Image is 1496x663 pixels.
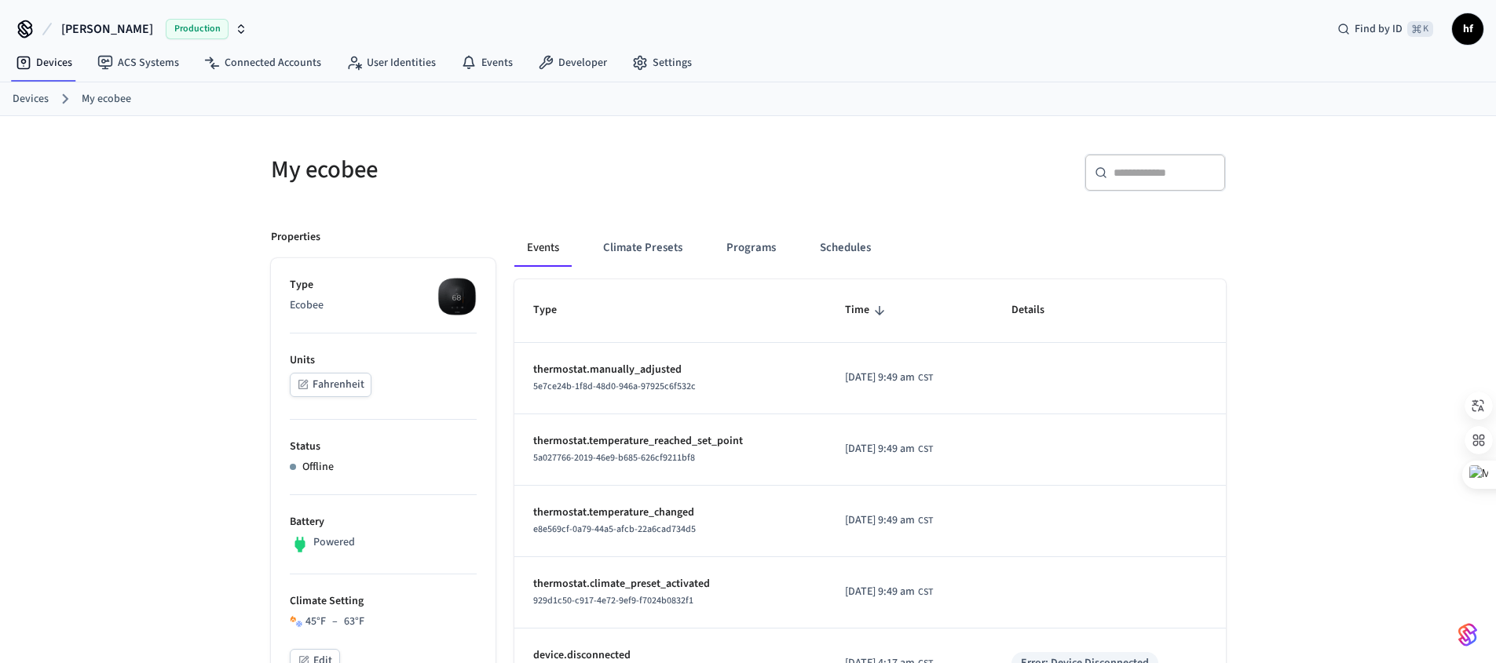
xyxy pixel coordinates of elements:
span: [PERSON_NAME] [61,20,153,38]
span: 929d1c50-c917-4e72-9ef9-f7024b0832f1 [533,594,693,607]
span: Details [1011,298,1065,322]
a: Connected Accounts [192,49,334,77]
p: thermostat.climate_preset_activated [533,576,807,592]
img: SeamLogoGradient.69752ec5.svg [1458,622,1477,647]
span: [DATE] 9:49 am [845,441,915,457]
span: 5a027766-2019-46e9-b685-626cf9211bf8 [533,451,695,464]
button: hf [1452,13,1483,45]
span: Type [533,298,577,322]
p: Ecobee [290,297,477,314]
span: [DATE] 9:49 am [845,512,915,529]
p: Properties [271,229,320,246]
p: Status [290,439,477,455]
img: Heat Cool [290,615,302,628]
a: User Identities [334,49,448,77]
button: Schedules [807,229,883,267]
p: Battery [290,514,477,530]
span: hf [1454,15,1482,43]
div: Find by ID⌘ K [1325,15,1446,43]
span: CST [918,514,933,528]
div: 45 °F 63 °F [305,614,364,630]
a: Developer [525,49,620,77]
p: thermostat.temperature_reached_set_point [533,433,807,450]
p: Units [290,352,477,369]
p: thermostat.manually_adjusted [533,362,807,378]
span: 5e7ce24b-1f8d-48d0-946a-97925c6f532c [533,380,696,393]
a: ACS Systems [85,49,192,77]
div: Asia/Shanghai [845,370,933,386]
a: Settings [620,49,704,77]
p: Powered [313,534,355,551]
span: Time [845,298,890,322]
a: Events [448,49,525,77]
span: e8e569cf-0a79-44a5-afcb-22a6cad734d5 [533,523,696,536]
span: [DATE] 9:49 am [845,584,915,600]
a: Devices [13,91,49,107]
a: Devices [3,49,85,77]
button: Fahrenheit [290,373,371,397]
span: – [332,614,338,630]
p: Climate Setting [290,593,477,610]
h5: My ecobee [271,154,739,186]
button: Events [514,229,572,267]
span: CST [918,371,933,385]
div: Asia/Shanghai [845,584,933,600]
a: My ecobee [82,91,131,107]
button: Climate Presets [591,229,695,267]
span: CST [918,585,933,599]
span: Production [166,19,229,39]
span: [DATE] 9:49 am [845,370,915,386]
p: thermostat.temperature_changed [533,505,807,521]
div: Asia/Shanghai [845,512,933,529]
div: Asia/Shanghai [845,441,933,457]
button: Programs [714,229,788,267]
p: Offline [302,459,334,475]
img: ecobee_lite_3 [437,277,477,316]
p: Type [290,277,477,293]
span: ⌘ K [1407,21,1433,37]
span: Find by ID [1355,21,1403,37]
span: CST [918,443,933,457]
